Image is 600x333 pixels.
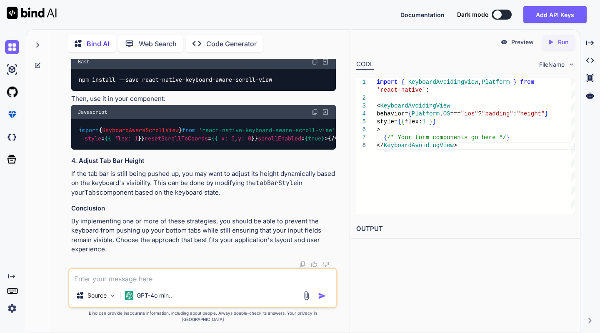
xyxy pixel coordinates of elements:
[356,94,366,102] div: 2
[305,135,325,143] span: {true}
[322,108,329,116] img: Open in Browser
[139,39,177,49] p: Web Search
[440,110,443,117] span: .
[432,118,436,125] span: }
[558,38,568,46] p: Run
[78,75,272,84] code: npm install --save react-native-keyboard-aware-scroll-view
[356,110,366,118] div: 4
[78,109,107,115] span: Javascript
[377,87,426,93] span: 'react-native'
[380,103,450,109] span: KeyboardAvoidingView
[137,291,172,300] p: GPT-4o min..
[211,135,218,143] span: {{
[517,110,545,117] span: "height"
[539,60,565,69] span: FileName
[302,291,311,300] img: attachment
[400,10,445,19] button: Documentation
[102,126,179,134] span: KeyboardAwareScrollView
[322,58,329,65] img: Open in Browser
[387,134,506,141] span: /* Your form components go here */
[231,135,235,143] span: 0
[500,38,508,46] img: preview
[5,108,19,122] img: premium
[356,142,366,150] div: 8
[125,291,133,300] img: GPT-4o mini
[384,142,454,149] span: KeyboardAvoidingView
[78,126,535,143] code: { } ;
[87,291,107,300] p: Source
[221,135,228,143] span: x:
[377,142,384,149] span: </
[256,179,297,187] code: tabBarStyle
[482,79,510,85] span: Platform
[68,310,337,323] p: Bind can provide inaccurate information, including about people. Always double-check its answers....
[408,79,478,85] span: KeyboardAvoidingView
[109,292,116,299] img: Pick Models
[545,110,548,117] span: }
[523,6,587,23] button: Add API Keys
[182,126,195,134] span: from
[351,219,580,239] h2: OUTPUT
[513,110,516,117] span: :
[356,134,366,142] div: 7
[299,261,306,268] img: copy
[377,126,380,133] span: >
[71,204,335,213] h3: Conclusion
[408,110,411,117] span: {
[478,79,481,85] span: ,
[513,79,516,85] span: }
[85,135,101,143] span: style
[460,110,478,117] span: "ios"
[71,94,335,104] p: Then, use it in your component:
[377,110,408,117] span: behavior=
[412,110,440,117] span: Platform
[425,87,429,93] span: ;
[78,126,535,142] span: {/* Your form components go here */}
[356,78,366,86] div: 1
[115,135,131,143] span: flex:
[135,135,138,143] span: 1
[405,118,422,125] span: flex:
[568,61,575,68] img: chevron down
[443,110,450,117] span: OS
[105,135,111,143] span: {{
[478,110,481,117] span: ?
[199,126,335,134] span: 'react-native-keyboard-aware-scroll-view'
[384,134,387,141] span: {
[71,217,335,254] p: By implementing one or more of these strategies, you should be able to prevent the keyboard from ...
[71,169,335,198] p: If the tab bar is still being pushed up, you may want to adjust its height dynamically based on t...
[87,39,109,49] p: Bind AI
[238,135,245,143] span: y:
[400,11,445,18] span: Documentation
[78,126,418,142] span: < = }} = , }} = >
[377,79,397,85] span: import
[356,60,374,70] div: CODE
[78,58,90,65] span: Bash
[85,188,100,197] code: Tabs
[429,118,432,125] span: }
[206,39,257,49] p: Code Generator
[79,126,99,134] span: import
[401,79,405,85] span: {
[5,63,19,77] img: ai-studio
[454,142,457,149] span: >
[318,292,326,300] img: icon
[482,110,513,117] span: "padding"
[520,79,534,85] span: from
[311,261,317,268] img: like
[450,110,460,117] span: ===
[7,7,57,19] img: Bind AI
[401,118,405,125] span: {
[356,118,366,126] div: 5
[322,261,329,268] img: dislike
[5,301,19,315] img: settings
[397,118,401,125] span: {
[5,85,19,99] img: githubLight
[312,58,318,65] img: copy
[5,40,19,54] img: chat
[422,118,425,125] span: 1
[377,118,397,125] span: style=
[457,10,488,19] span: Dark mode
[312,109,318,115] img: copy
[356,102,366,110] div: 3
